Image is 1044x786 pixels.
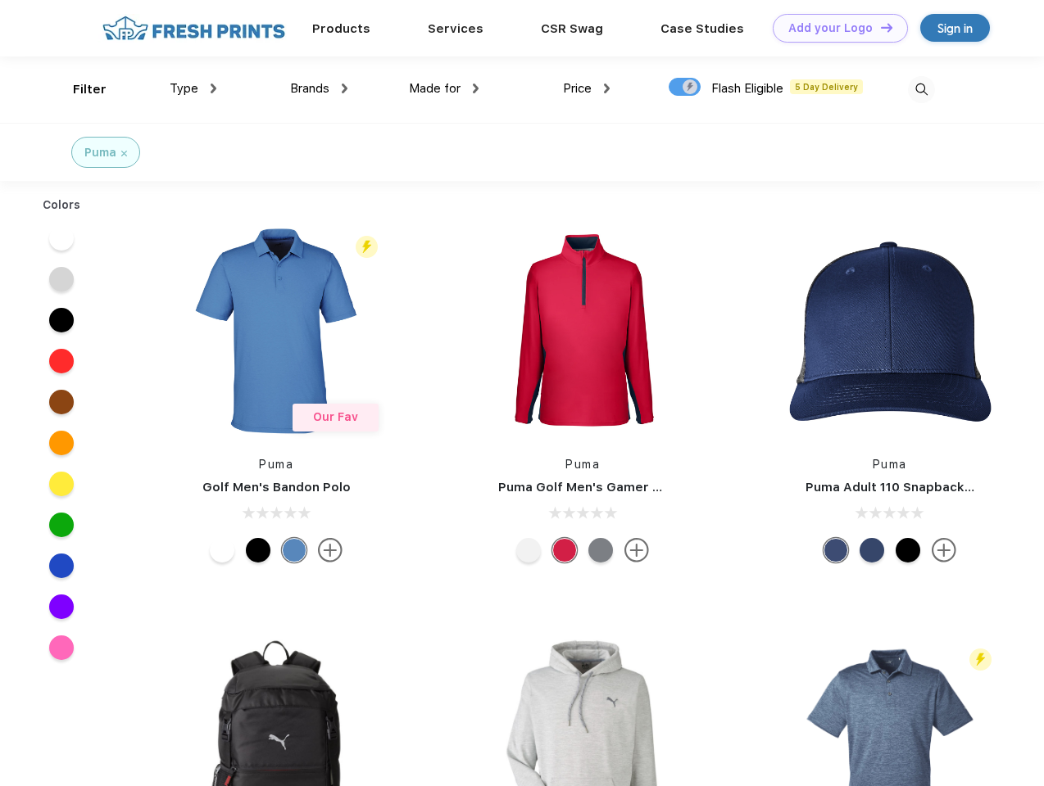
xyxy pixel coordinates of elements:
[824,538,848,562] div: Peacoat Qut Shd
[313,410,358,423] span: Our Fav
[873,458,907,471] a: Puma
[409,81,461,96] span: Made for
[624,538,649,562] img: more.svg
[908,76,935,103] img: desktop_search.svg
[788,21,873,35] div: Add your Logo
[312,21,370,36] a: Products
[202,480,351,495] a: Golf Men's Bandon Polo
[428,21,483,36] a: Services
[282,538,306,562] div: Lake Blue
[210,538,234,562] div: Bright White
[781,222,999,440] img: func=resize&h=266
[932,538,956,562] img: more.svg
[498,480,757,495] a: Puma Golf Men's Gamer Golf Quarter-Zip
[98,14,290,43] img: fo%20logo%202.webp
[73,80,107,99] div: Filter
[565,458,600,471] a: Puma
[896,538,920,562] div: Pma Blk Pma Blk
[259,458,293,471] a: Puma
[920,14,990,42] a: Sign in
[604,84,610,93] img: dropdown.png
[473,84,479,93] img: dropdown.png
[356,236,378,258] img: flash_active_toggle.svg
[711,81,783,96] span: Flash Eligible
[211,84,216,93] img: dropdown.png
[342,84,347,93] img: dropdown.png
[84,144,116,161] div: Puma
[881,23,892,32] img: DT
[474,222,692,440] img: func=resize&h=266
[541,21,603,36] a: CSR Swag
[170,81,198,96] span: Type
[790,79,863,94] span: 5 Day Delivery
[860,538,884,562] div: Peacoat with Qut Shd
[290,81,329,96] span: Brands
[563,81,592,96] span: Price
[121,151,127,156] img: filter_cancel.svg
[552,538,577,562] div: Ski Patrol
[318,538,343,562] img: more.svg
[937,19,973,38] div: Sign in
[246,538,270,562] div: Puma Black
[167,222,385,440] img: func=resize&h=266
[969,648,992,671] img: flash_active_toggle.svg
[30,196,93,214] div: Colors
[516,538,541,562] div: Bright White
[588,538,613,562] div: Quiet Shade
